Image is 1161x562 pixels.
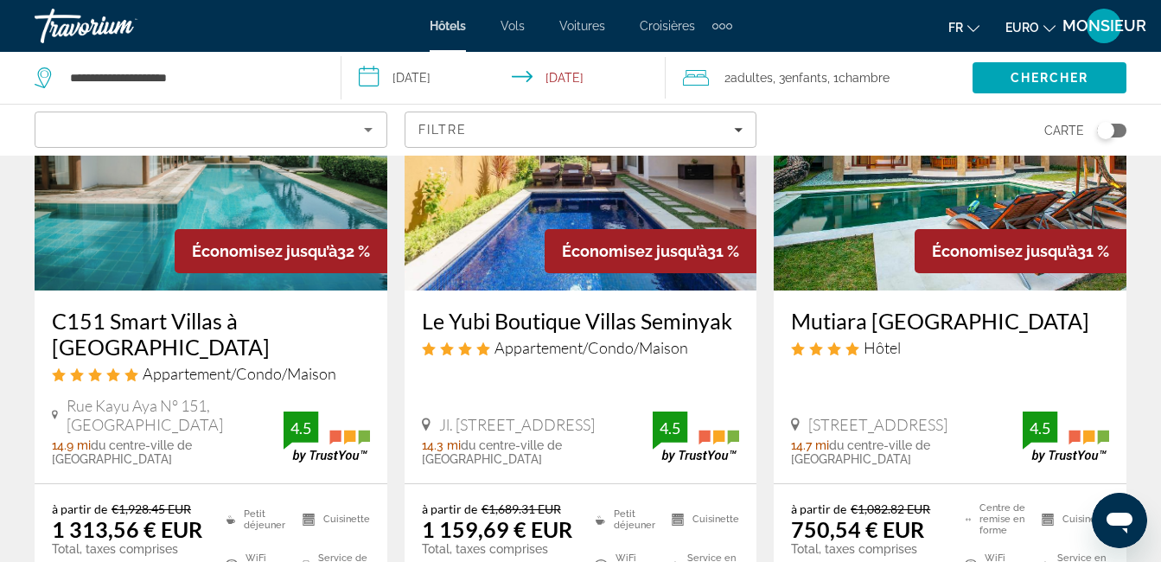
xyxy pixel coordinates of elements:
del: €1,928.45 EUR [112,501,191,516]
p: Total, taxes comprises [791,542,943,556]
div: Appartement 5 étoiles [52,364,370,383]
p: Total, taxes comprises [422,542,575,556]
font: , 3 [773,71,785,85]
button: Changer de devise [1005,15,1056,40]
div: Hôtel 4 étoiles [791,338,1109,357]
a: Croisières [640,19,695,33]
img: Badge d’évaluation client TrustYou [1023,412,1109,463]
del: €1,082.82 EUR [851,501,930,516]
a: Hôtels [430,19,466,33]
span: Fr [948,21,963,35]
span: à partir de [52,501,107,516]
button: Éléments de navigation supplémentaires [712,12,732,40]
div: 32 % [175,229,387,273]
button: Sélectionnez la date d’arrivée et de départ [341,52,666,104]
span: 14.7 mi [791,438,829,452]
span: Appartement/Condo/Maison [494,338,688,357]
p: Total, taxes comprises [52,542,205,556]
span: Jl. [STREET_ADDRESS] [439,415,595,434]
font: Cuisinette [692,514,739,525]
font: Cuisinette [1062,514,1109,525]
button: Rechercher [973,62,1126,93]
span: Adultes [730,71,773,85]
div: 4.5 [1023,418,1057,438]
font: Cuisinette [323,514,370,525]
button: Basculer la carte [1084,123,1126,138]
img: Badge d’évaluation client TrustYou [653,412,739,463]
span: du centre-ville de [GEOGRAPHIC_DATA] [422,438,562,466]
span: à partir de [422,501,477,516]
div: 4.5 [284,418,318,438]
span: Carte [1044,118,1084,143]
font: Petit déjeuner [244,508,293,531]
ins: 1 159,69 € EUR [422,516,572,542]
div: 31 % [545,229,756,273]
a: Vols [501,19,525,33]
span: Économisez jusqu’à [932,242,1077,260]
span: à partir de [791,501,846,516]
ins: 1 313,56 € EUR [52,516,202,542]
ins: 750,54 € EUR [791,516,924,542]
div: 4.5 [653,418,687,438]
font: Centre de remise en forme [979,502,1033,536]
input: Rechercher une destination hôtelière [68,65,315,91]
a: Travorium [35,3,207,48]
a: Voitures [559,19,605,33]
button: Voyageurs : 2 adultes, 3 enfants [666,52,973,104]
button: Filtres [405,112,757,148]
del: €1,689.31 EUR [482,501,561,516]
span: Chambre [839,71,890,85]
span: du centre-ville de [GEOGRAPHIC_DATA] [791,438,930,466]
a: C151 Smart Villas à [GEOGRAPHIC_DATA] [52,308,370,360]
span: 14.9 mi [52,438,91,452]
mat-select: Trier par [49,119,373,140]
span: MONSIEUR [1062,17,1146,35]
div: 31 % [915,229,1126,273]
div: Appartement 4 étoiles [422,338,740,357]
span: Hôtel [864,338,901,357]
iframe: Bouton de lancement de la fenêtre de messagerie [1092,493,1147,548]
span: Économisez jusqu’à [562,242,707,260]
span: 14.3 mi [422,438,461,452]
span: Filtre [418,123,468,137]
font: Petit déjeuner [614,508,663,531]
span: Rue Kayu Aya n° 151, [GEOGRAPHIC_DATA] [67,396,284,434]
span: Appartement/Condo/Maison [143,364,336,383]
img: Badge d’évaluation client TrustYou [284,412,370,463]
font: 2 [724,71,730,85]
span: Enfants [785,71,827,85]
button: Menu utilisateur [1081,8,1126,44]
span: Économisez jusqu’à [192,242,337,260]
span: [STREET_ADDRESS] [808,415,947,434]
span: Chercher [1011,71,1089,85]
button: Changer la langue [948,15,979,40]
font: , 1 [827,71,839,85]
span: EURO [1005,21,1039,35]
a: Mutiara [GEOGRAPHIC_DATA] [791,308,1109,334]
a: Le Yubi Boutique Villas Seminyak [422,308,740,334]
span: du centre-ville de [GEOGRAPHIC_DATA] [52,438,192,466]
